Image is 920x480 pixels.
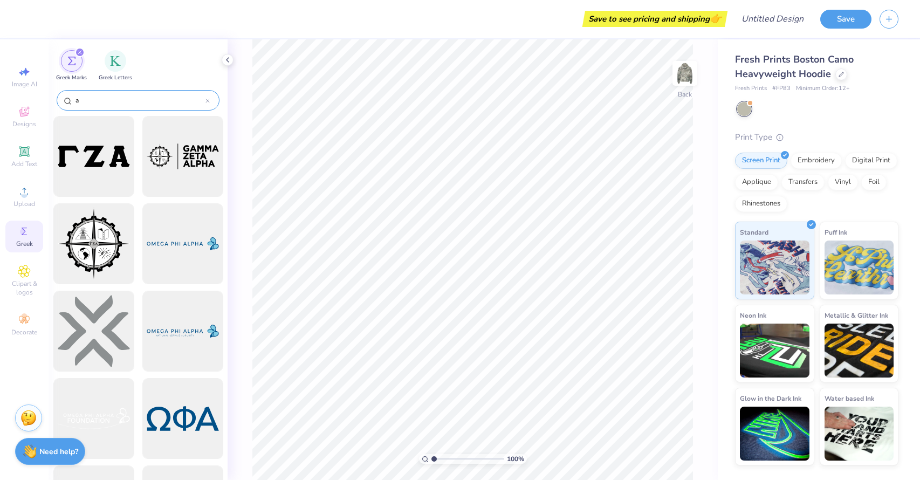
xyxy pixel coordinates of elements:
[740,324,809,378] img: Neon Ink
[5,279,43,297] span: Clipart & logos
[772,84,791,93] span: # FP83
[585,11,725,27] div: Save to see pricing and shipping
[791,153,842,169] div: Embroidery
[845,153,897,169] div: Digital Print
[99,50,132,82] button: filter button
[740,407,809,461] img: Glow in the Dark Ink
[825,310,888,321] span: Metallic & Glitter Ink
[740,310,766,321] span: Neon Ink
[796,84,850,93] span: Minimum Order: 12 +
[735,131,898,143] div: Print Type
[861,174,887,190] div: Foil
[12,120,36,128] span: Designs
[825,227,847,238] span: Puff Ink
[740,227,768,238] span: Standard
[828,174,858,190] div: Vinyl
[733,8,812,30] input: Untitled Design
[820,10,871,29] button: Save
[735,174,778,190] div: Applique
[825,324,894,378] img: Metallic & Glitter Ink
[507,454,524,464] span: 100 %
[825,241,894,294] img: Puff Ink
[39,447,78,457] strong: Need help?
[825,393,874,404] span: Water based Ink
[825,407,894,461] img: Water based Ink
[12,80,37,88] span: Image AI
[56,50,87,82] button: filter button
[735,153,787,169] div: Screen Print
[710,12,722,25] span: 👉
[56,50,87,82] div: filter for Greek Marks
[56,74,87,82] span: Greek Marks
[11,160,37,168] span: Add Text
[110,56,121,66] img: Greek Letters Image
[674,63,696,84] img: Back
[99,50,132,82] div: filter for Greek Letters
[735,84,767,93] span: Fresh Prints
[678,90,692,99] div: Back
[13,200,35,208] span: Upload
[740,241,809,294] img: Standard
[99,74,132,82] span: Greek Letters
[740,393,801,404] span: Glow in the Dark Ink
[74,95,205,106] input: Try "Alpha"
[735,196,787,212] div: Rhinestones
[16,239,33,248] span: Greek
[781,174,825,190] div: Transfers
[11,328,37,337] span: Decorate
[735,53,854,80] span: Fresh Prints Boston Camo Heavyweight Hoodie
[67,57,76,65] img: Greek Marks Image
